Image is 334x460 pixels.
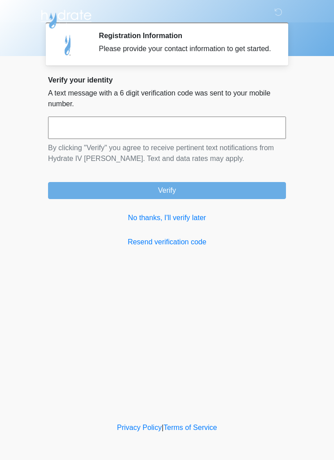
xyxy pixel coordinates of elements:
p: A text message with a 6 digit verification code was sent to your mobile number. [48,88,286,109]
a: Privacy Policy [117,424,162,431]
a: | [162,424,163,431]
img: Agent Avatar [55,31,82,58]
div: Please provide your contact information to get started. [99,43,272,54]
a: Terms of Service [163,424,217,431]
a: Resend verification code [48,237,286,247]
button: Verify [48,182,286,199]
h2: Verify your identity [48,76,286,84]
p: By clicking "Verify" you agree to receive pertinent text notifications from Hydrate IV [PERSON_NA... [48,143,286,164]
img: Hydrate IV Bar - Chandler Logo [39,7,93,29]
a: No thanks, I'll verify later [48,213,286,223]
